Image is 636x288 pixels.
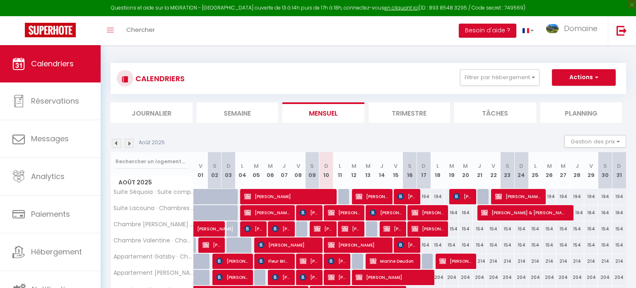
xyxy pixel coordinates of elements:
abbr: M [547,162,552,170]
abbr: L [534,162,537,170]
th: 15 [389,152,403,189]
th: 22 [487,152,501,189]
th: 06 [263,152,277,189]
th: 27 [556,152,570,189]
th: 19 [445,152,459,189]
span: [PERSON_NAME] [314,221,332,237]
div: 214 [570,254,584,269]
li: Semaine [197,102,279,123]
div: 154 [598,221,612,237]
span: [PERSON_NAME] [328,205,360,220]
th: 20 [459,152,473,189]
abbr: J [380,162,383,170]
div: 154 [584,221,598,237]
span: Chambre Valentine · Chambres d'hôtes [112,237,195,244]
th: 14 [375,152,389,189]
span: Suite Lacouna · Chambres d'hôtes [112,205,195,211]
div: 204 [472,270,487,285]
th: 09 [305,152,319,189]
th: 11 [333,152,347,189]
abbr: S [506,162,509,170]
th: 24 [514,152,528,189]
div: 154 [570,221,584,237]
abbr: M [449,162,454,170]
div: 204 [431,270,445,285]
button: Besoin d'aide ? [459,24,516,38]
a: en cliquant ici [384,4,419,11]
span: Chambre [PERSON_NAME] d'hôtes [112,221,195,227]
abbr: S [408,162,412,170]
div: 194 [584,189,598,204]
div: 154 [487,237,501,253]
span: [PERSON_NAME] [356,189,388,204]
div: 214 [501,254,515,269]
span: Réservations [31,96,79,106]
li: Planning [540,102,622,123]
span: [PERSON_NAME] [244,221,263,237]
abbr: M [561,162,566,170]
a: Chercher [120,16,161,45]
img: Super Booking [25,23,76,37]
span: [PERSON_NAME] [328,253,346,269]
abbr: V [491,162,495,170]
th: 26 [542,152,556,189]
abbr: M [268,162,273,170]
span: Fleur Brink [258,253,290,269]
th: 13 [361,152,375,189]
span: [PERSON_NAME] [439,253,471,269]
img: logout [617,25,627,36]
div: 154 [556,221,570,237]
div: 204 [556,270,570,285]
span: Calendriers [31,58,74,69]
abbr: L [339,162,341,170]
span: [PERSON_NAME] [412,221,443,237]
abbr: M [463,162,468,170]
div: 164 [598,205,612,220]
div: 154 [459,221,473,237]
th: 03 [222,152,236,189]
div: 164 [612,205,626,220]
div: 154 [556,237,570,253]
div: 204 [459,270,473,285]
h3: CALENDRIERS [133,69,185,88]
span: [PERSON_NAME] [328,237,387,253]
div: 164 [445,205,459,220]
a: ... Domaine [540,16,608,45]
abbr: S [213,162,217,170]
span: Messages [31,133,69,144]
a: [PERSON_NAME] [194,221,208,237]
span: [PERSON_NAME] [272,221,290,237]
div: 204 [598,270,612,285]
span: [PERSON_NAME] [300,205,318,220]
th: 04 [236,152,250,189]
div: 204 [612,270,626,285]
div: 154 [459,237,473,253]
span: [PERSON_NAME] [258,237,317,253]
abbr: J [576,162,579,170]
abbr: V [296,162,300,170]
div: 154 [445,237,459,253]
th: 05 [249,152,263,189]
span: [PERSON_NAME] & [PERSON_NAME][DEMOGRAPHIC_DATA] [481,205,568,220]
span: [PERSON_NAME] [244,205,290,220]
div: 154 [487,221,501,237]
th: 08 [291,152,305,189]
abbr: D [226,162,231,170]
span: Appartement [PERSON_NAME] d'hôtes [112,270,195,276]
div: 154 [528,237,542,253]
li: Trimestre [369,102,450,123]
span: [PERSON_NAME] [328,269,346,285]
div: 164 [570,205,584,220]
th: 07 [277,152,291,189]
div: 214 [584,254,598,269]
div: 154 [598,237,612,253]
abbr: D [422,162,426,170]
abbr: M [352,162,357,170]
div: 204 [487,270,501,285]
abbr: D [324,162,328,170]
div: 204 [542,270,556,285]
span: Hébergement [31,247,82,257]
div: 154 [472,221,487,237]
li: Mensuel [282,102,364,123]
abbr: V [199,162,202,170]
